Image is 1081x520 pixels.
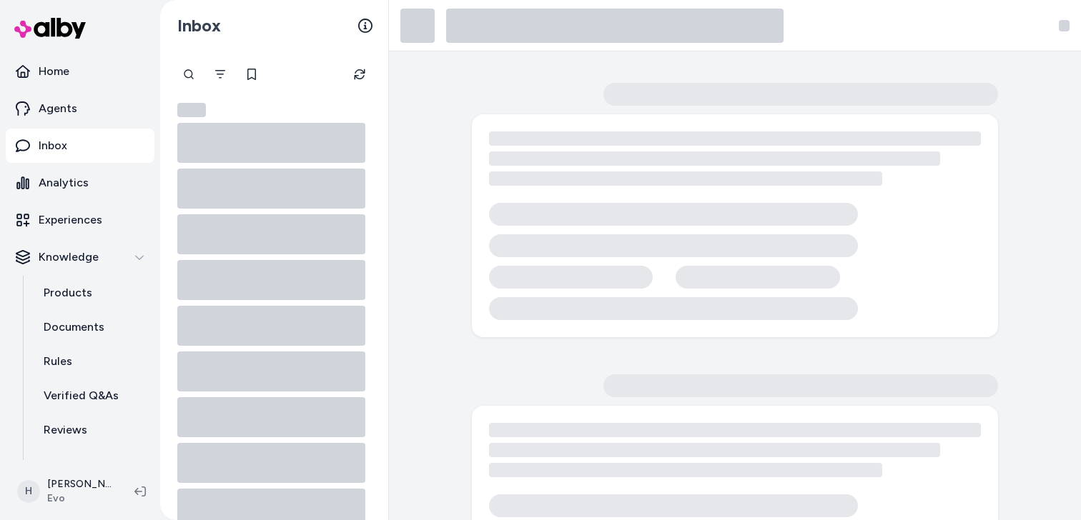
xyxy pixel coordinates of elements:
button: H[PERSON_NAME]Evo [9,469,123,514]
p: Products [44,284,92,301]
p: [PERSON_NAME] [47,477,112,491]
a: Survey Questions [29,447,154,481]
a: Products [29,276,154,310]
p: Documents [44,319,104,336]
button: Filter [206,60,235,89]
p: Inbox [39,137,67,154]
button: Knowledge [6,240,154,274]
p: Analytics [39,174,89,191]
span: Evo [47,491,112,506]
a: Inbox [6,129,154,163]
p: Home [39,63,69,80]
p: Survey Questions [44,456,138,473]
a: Rules [29,344,154,379]
p: Experiences [39,211,102,229]
a: Reviews [29,413,154,447]
button: Refresh [345,60,374,89]
a: Experiences [6,203,154,237]
p: Reviews [44,421,87,439]
a: Agents [6,91,154,126]
p: Knowledge [39,249,99,266]
img: alby Logo [14,18,86,39]
a: Home [6,54,154,89]
span: H [17,480,40,503]
a: Analytics [6,166,154,200]
a: Documents [29,310,154,344]
p: Agents [39,100,77,117]
a: Verified Q&As [29,379,154,413]
p: Verified Q&As [44,387,119,404]
p: Rules [44,353,72,370]
h2: Inbox [177,15,221,36]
